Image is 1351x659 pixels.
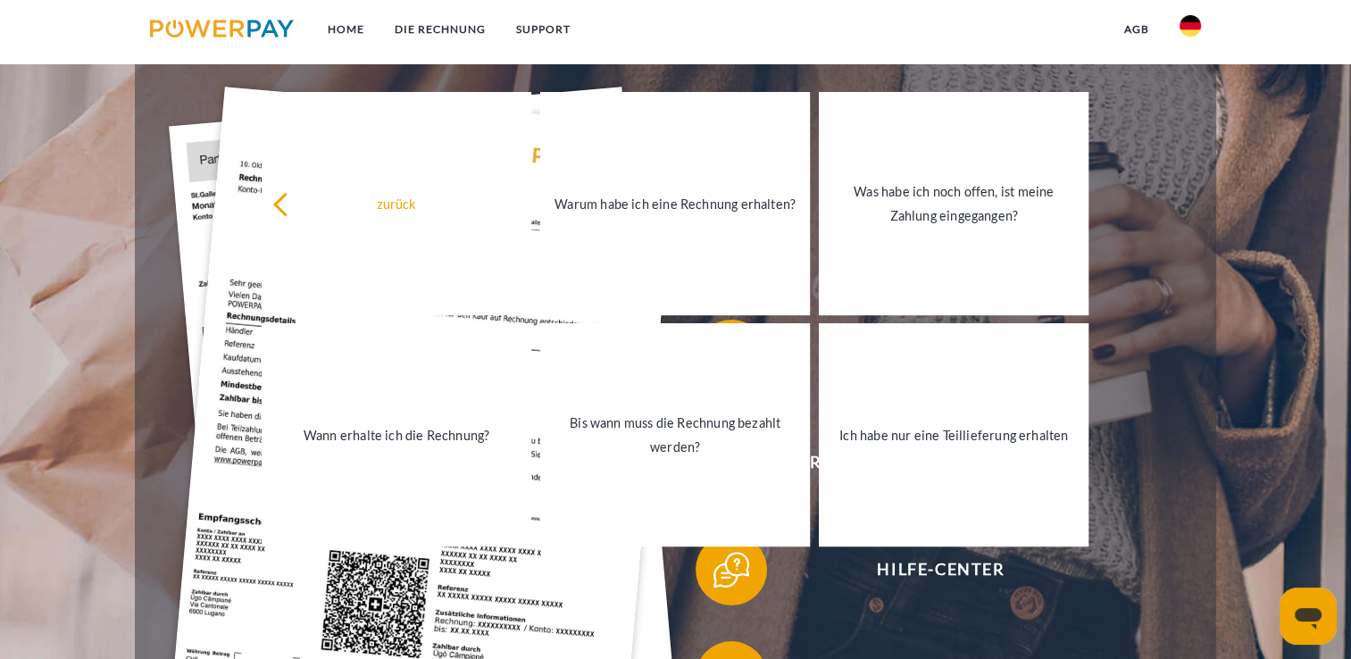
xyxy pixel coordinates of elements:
[819,92,1088,315] a: Was habe ich noch offen, ist meine Zahlung eingegangen?
[501,13,586,46] a: SUPPORT
[696,534,1160,605] button: Hilfe-Center
[1109,13,1164,46] a: agb
[313,13,379,46] a: Home
[830,423,1078,447] div: Ich habe nur eine Teillieferung erhalten
[709,547,754,592] img: qb_help.svg
[1180,15,1201,37] img: de
[1280,588,1337,645] iframe: Schaltfläche zum Öffnen des Messaging-Fensters
[551,191,799,215] div: Warum habe ich eine Rechnung erhalten?
[830,179,1078,228] div: Was habe ich noch offen, ist meine Zahlung eingegangen?
[551,411,799,459] div: Bis wann muss die Rechnung bezahlt werden?
[722,534,1160,605] span: Hilfe-Center
[379,13,501,46] a: DIE RECHNUNG
[272,191,521,215] div: zurück
[150,20,294,38] img: logo-powerpay.svg
[272,423,521,447] div: Wann erhalte ich die Rechnung?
